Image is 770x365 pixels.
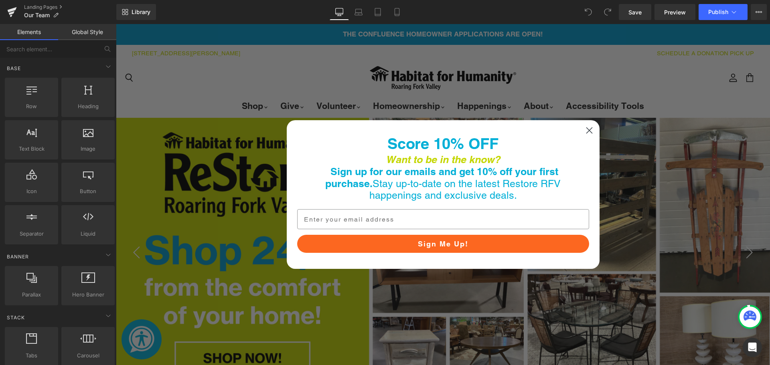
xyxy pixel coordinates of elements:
span: Base [6,65,22,72]
span: Banner [6,253,30,260]
button: Publish [699,4,748,20]
a: Mobile [387,4,407,20]
span: Stay up-to-date on the latest Restore RFV happenings and exclusive deals. [253,154,445,177]
input: Enter your email address [181,185,473,205]
span: Stack [6,314,26,321]
span: Want to be in the know? [270,129,384,141]
a: New Library [116,4,156,20]
button: Close dialog [466,99,480,113]
a: Global Style [58,24,116,40]
span: Text Block [7,145,56,153]
span: Separator [7,230,56,238]
span: Image [64,145,112,153]
span: Heading [64,102,112,111]
span: Icon [7,187,56,196]
span: Library [132,8,150,16]
span: Save [628,8,642,16]
a: Desktop [330,4,349,20]
span: Row [7,102,56,111]
span: Our Team [24,12,50,18]
button: More [751,4,767,20]
button: Sign Me Up! [181,211,473,229]
a: Landing Pages [24,4,116,10]
a: Preview [654,4,695,20]
span: your first purchase. [209,141,442,165]
span: Parallax [7,290,56,299]
button: Redo [600,4,616,20]
span: Publish [708,9,728,15]
a: Tablet [368,4,387,20]
button: Undo [580,4,596,20]
div: Open Intercom Messenger [743,338,762,357]
a: Laptop [349,4,368,20]
span: Carousel [64,351,112,360]
span: Button [64,187,112,196]
span: Tabs [7,351,56,360]
span: Sign up for our emails and get 10% off [215,141,396,153]
span: Hero Banner [64,290,112,299]
iframe: To enrich screen reader interactions, please activate Accessibility in Grammarly extension settings [116,24,770,365]
span: Liquid [64,230,112,238]
span: Preview [664,8,686,16]
span: Score 10% OFF [272,110,383,129]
